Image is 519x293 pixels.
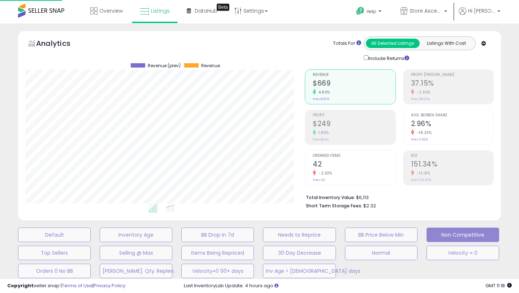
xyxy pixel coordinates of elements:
[151,7,170,14] span: Listings
[18,246,91,260] button: Top Sellers
[419,39,473,48] button: Listings With Cost
[363,202,376,209] span: $2.32
[411,73,493,77] span: Profit [PERSON_NAME]
[306,203,362,209] b: Short Term Storage Fees:
[306,194,355,201] b: Total Inventory Value:
[100,264,172,278] button: [PERSON_NAME]. Qty. Replen.
[366,39,420,48] button: All Selected Listings
[148,63,181,68] span: Revenue (prev)
[263,264,336,278] button: Inv Age > [DEMOGRAPHIC_DATA] days
[100,246,172,260] button: Selling @ Max
[356,7,365,16] i: Get Help
[427,228,499,242] button: Non Competitive
[459,7,500,23] a: Hi [PERSON_NAME]
[358,54,418,62] div: Include Returns
[201,63,220,68] span: Revenue
[7,283,125,289] div: seller snap | |
[411,79,493,89] h2: 37.15%
[411,113,493,117] span: Avg. Buybox Share
[316,90,330,95] small: 4.80%
[313,97,329,101] small: Prev: $639
[181,246,254,260] button: Items Being Repriced
[345,228,418,242] button: BB Price Below Min
[306,193,488,201] li: $6,113
[7,282,34,289] strong: Copyright
[414,171,431,176] small: -13.19%
[195,7,217,14] span: DataHub
[316,130,329,135] small: 1.85%
[427,246,499,260] button: Velocity = 0
[411,120,493,129] h2: 2.96%
[313,137,329,142] small: Prev: $244
[313,160,395,170] h2: 42
[411,137,428,142] small: Prev: 3.62%
[217,4,229,11] div: Tooltip anchor
[18,228,91,242] button: Default
[414,90,431,95] small: -2.83%
[263,246,336,260] button: 30 Day Decrease
[367,8,376,14] span: Help
[181,228,254,242] button: BB Drop in 7d
[333,40,361,47] div: Totals For
[18,264,91,278] button: Orders 0 No BB
[313,73,395,77] span: Revenue
[411,160,493,170] h2: 151.34%
[411,97,430,101] small: Prev: 38.23%
[411,154,493,158] span: ROI
[36,38,85,50] h5: Analytics
[313,178,325,182] small: Prev: 43
[414,130,432,135] small: -18.23%
[313,79,395,89] h2: $669
[468,7,495,14] span: Hi [PERSON_NAME]
[316,171,332,176] small: -2.33%
[263,228,336,242] button: Needs to Reprice
[181,264,254,278] button: Velocity=0 90+ days
[313,154,395,158] span: Ordered Items
[313,113,395,117] span: Profit
[411,178,431,182] small: Prev: 174.33%
[99,7,123,14] span: Overview
[345,246,418,260] button: Normal
[350,1,389,23] a: Help
[313,120,395,129] h2: $249
[410,7,442,14] span: Store Ascend
[100,228,172,242] button: Inventory Age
